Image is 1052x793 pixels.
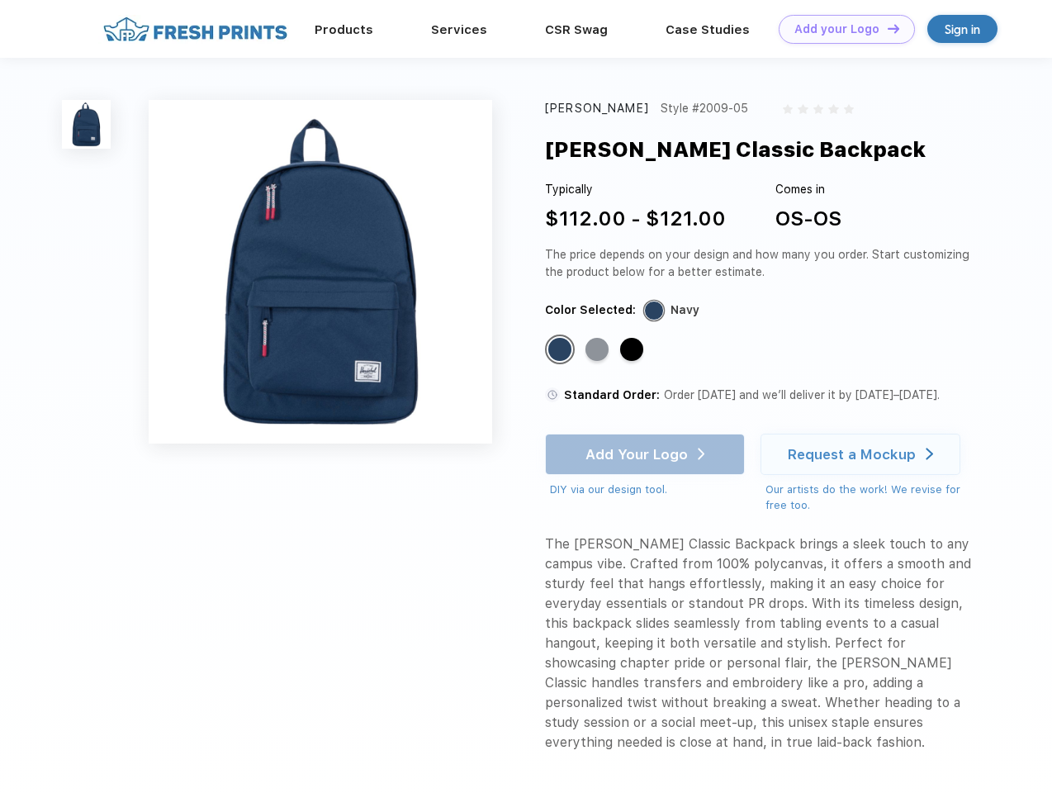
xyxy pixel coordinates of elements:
div: Style #2009-05 [661,100,748,117]
img: white arrow [926,448,933,460]
div: The price depends on your design and how many you order. Start customizing the product below for ... [545,246,976,281]
div: Navy [548,338,571,361]
div: Typically [545,181,726,198]
img: gray_star.svg [844,104,854,114]
a: Products [315,22,373,37]
div: DIY via our design tool. [550,482,745,498]
div: Black [620,338,643,361]
img: func=resize&h=640 [149,100,492,444]
div: OS-OS [775,204,841,234]
img: fo%20logo%202.webp [98,15,292,44]
img: gray_star.svg [798,104,808,114]
img: gray_star.svg [828,104,838,114]
div: Add your Logo [794,22,879,36]
div: Sign in [945,20,980,39]
div: Navy [671,302,699,319]
img: func=resize&h=100 [62,100,111,149]
div: Comes in [775,181,841,198]
div: $112.00 - $121.00 [545,204,726,234]
div: [PERSON_NAME] [545,100,649,117]
div: Our artists do the work! We revise for free too. [765,482,976,514]
div: Request a Mockup [788,446,916,463]
span: Standard Order: [564,388,660,401]
span: Order [DATE] and we’ll deliver it by [DATE]–[DATE]. [664,388,940,401]
div: The [PERSON_NAME] Classic Backpack brings a sleek touch to any campus vibe. Crafted from 100% pol... [545,534,976,753]
img: standard order [545,387,560,402]
div: Raven Crosshatch [585,338,609,361]
img: gray_star.svg [813,104,823,114]
img: gray_star.svg [783,104,793,114]
a: Sign in [927,15,998,43]
div: [PERSON_NAME] Classic Backpack [545,134,926,165]
div: Color Selected: [545,302,636,319]
img: DT [888,24,899,33]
